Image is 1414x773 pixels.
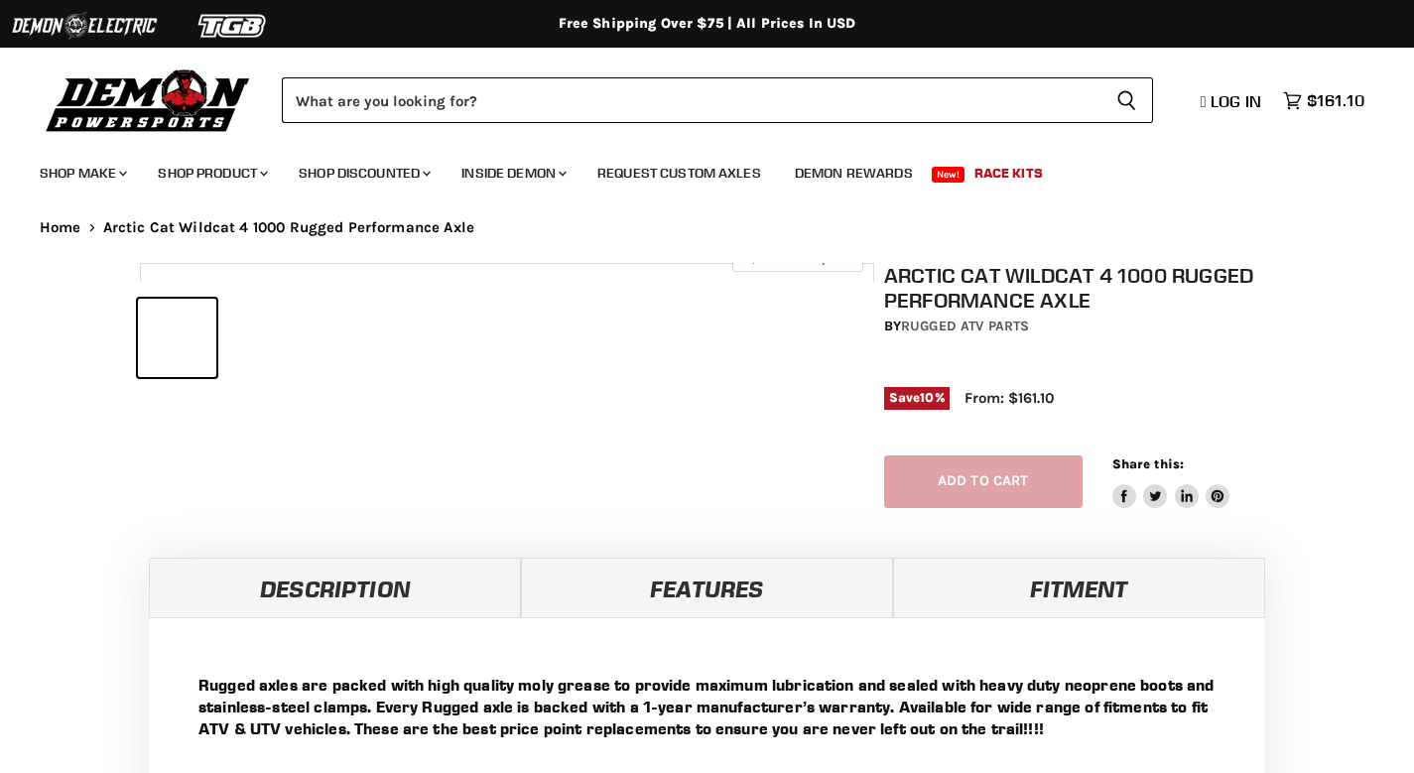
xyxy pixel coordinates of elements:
p: Rugged axles are packed with high quality moly grease to provide maximum lubrication and sealed w... [198,674,1216,739]
a: Home [40,219,81,236]
a: Log in [1192,92,1273,110]
div: by [884,316,1285,337]
span: $161.10 [1307,91,1364,110]
img: Demon Powersports [40,64,257,135]
aside: Share this: [1112,455,1230,508]
img: Demon Electric Logo 2 [10,7,159,45]
span: Click to expand [742,250,852,265]
input: Search [282,77,1100,123]
span: Log in [1211,91,1261,111]
span: From: $161.10 [964,389,1054,407]
a: Features [521,558,893,617]
button: IMAGE thumbnail [138,299,216,377]
a: Inside Demon [447,153,578,193]
a: Demon Rewards [780,153,928,193]
a: Description [149,558,521,617]
span: 10 [920,390,934,405]
a: Shop Product [143,153,280,193]
h1: Arctic Cat Wildcat 4 1000 Rugged Performance Axle [884,263,1285,313]
a: Rugged ATV Parts [901,318,1029,334]
span: New! [932,167,965,183]
span: Save % [884,387,950,409]
a: Shop Make [25,153,139,193]
a: Fitment [893,558,1265,617]
ul: Main menu [25,145,1359,193]
span: Share this: [1112,456,1184,471]
img: TGB Logo 2 [159,7,308,45]
a: $161.10 [1273,86,1374,115]
a: Shop Discounted [284,153,443,193]
span: Arctic Cat Wildcat 4 1000 Rugged Performance Axle [103,219,474,236]
form: Product [282,77,1153,123]
a: Request Custom Axles [582,153,776,193]
button: Search [1100,77,1153,123]
a: Race Kits [960,153,1058,193]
